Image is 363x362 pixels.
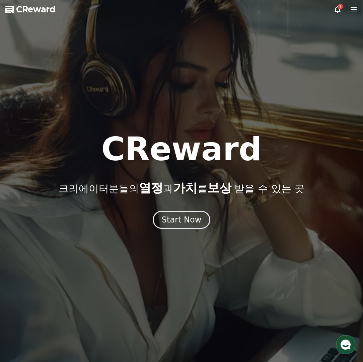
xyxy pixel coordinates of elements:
[5,4,56,15] a: CReward
[59,181,304,195] p: 크리에이터분들의 과 를 받을 수 있는 곳
[173,181,197,195] span: 가치
[16,4,56,15] span: CReward
[101,133,262,165] h1: CReward
[338,4,343,9] div: 1
[334,5,342,13] a: 1
[139,181,163,195] span: 열정
[162,214,202,225] div: Start Now
[207,181,231,195] span: 보상
[153,217,211,224] a: Start Now
[153,211,211,229] button: Start Now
